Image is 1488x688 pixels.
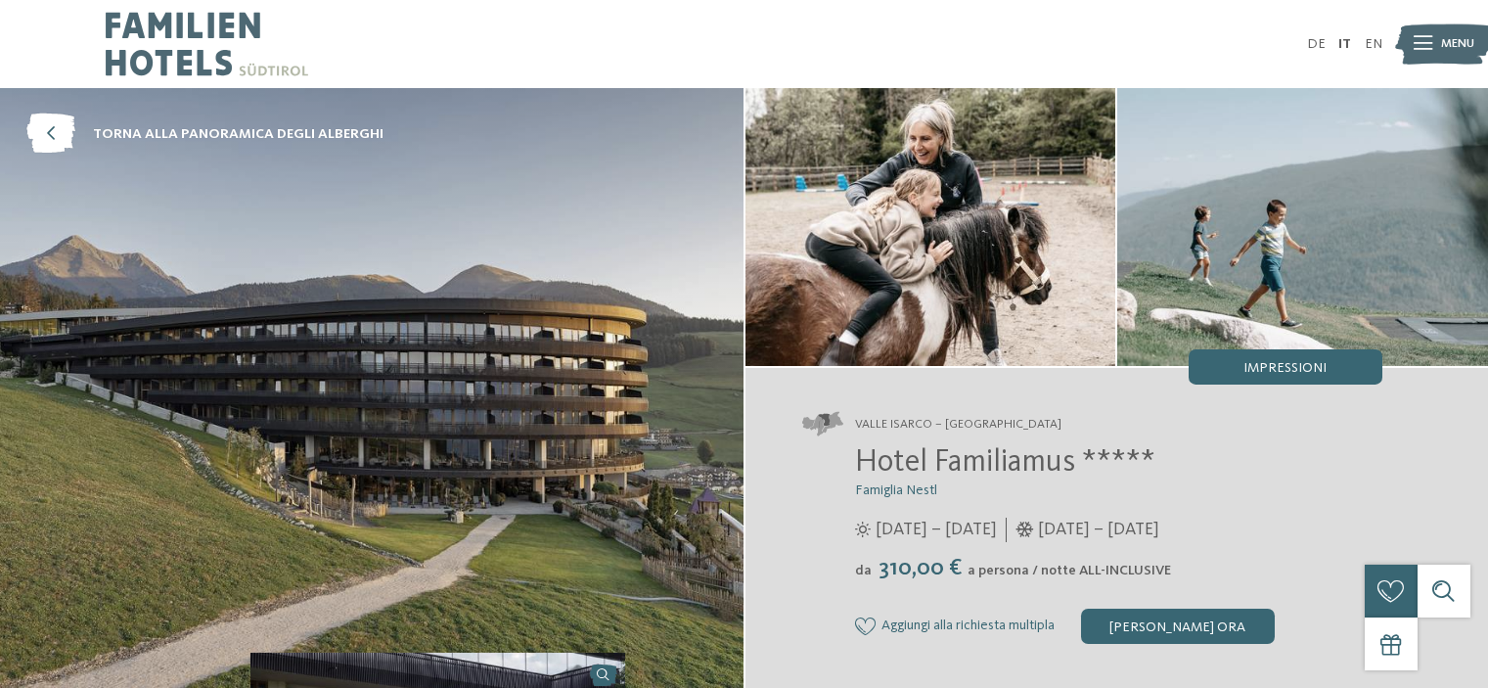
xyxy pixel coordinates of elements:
a: EN [1365,37,1382,51]
span: Impressioni [1243,361,1327,375]
a: IT [1338,37,1351,51]
img: Family hotel a Maranza [745,88,1116,366]
span: Aggiungi alla richiesta multipla [881,619,1055,634]
span: Famiglia Nestl [855,483,937,497]
img: Family hotel a Maranza [1117,88,1488,366]
span: Menu [1441,35,1474,53]
span: Valle Isarco – [GEOGRAPHIC_DATA] [855,416,1061,434]
i: Orari d'apertura inverno [1015,522,1034,537]
div: [PERSON_NAME] ora [1081,609,1275,644]
span: da [855,564,872,577]
a: DE [1307,37,1326,51]
span: a persona / notte ALL-INCLUSIVE [968,564,1171,577]
span: torna alla panoramica degli alberghi [93,124,383,144]
a: torna alla panoramica degli alberghi [26,115,383,155]
span: [DATE] – [DATE] [876,518,997,542]
span: 310,00 € [874,557,966,580]
i: Orari d'apertura estate [855,522,871,537]
span: [DATE] – [DATE] [1038,518,1159,542]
